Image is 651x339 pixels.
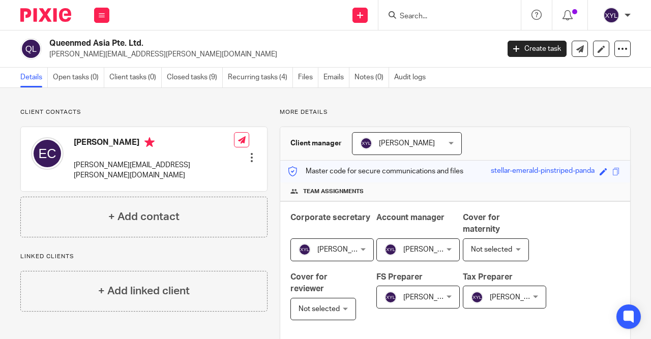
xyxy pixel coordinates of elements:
img: Pixie [20,8,71,22]
span: FS Preparer [376,273,423,281]
p: More details [280,108,631,116]
a: Closed tasks (9) [167,68,223,87]
span: Team assignments [303,188,364,196]
input: Search [399,12,490,21]
h3: Client manager [290,138,342,148]
div: stellar-emerald-pinstriped-panda [491,166,595,177]
h4: + Add contact [108,209,180,225]
span: [PERSON_NAME] [490,294,546,301]
span: Tax Preparer [463,273,513,281]
span: Not selected [471,246,512,253]
a: Notes (0) [354,68,389,87]
span: Cover for maternity [463,213,500,233]
h4: [PERSON_NAME] [74,137,234,150]
a: Files [298,68,318,87]
span: [PERSON_NAME] [403,246,459,253]
img: svg%3E [603,7,619,23]
a: Client tasks (0) [109,68,162,87]
span: [PERSON_NAME] [379,140,435,147]
span: Account manager [376,213,445,222]
p: Master code for secure communications and files [288,166,463,176]
h2: Queenmed Asia Pte. Ltd. [49,38,404,49]
a: Emails [323,68,349,87]
span: [PERSON_NAME] [317,246,373,253]
span: [PERSON_NAME] [403,294,459,301]
img: svg%3E [20,38,42,59]
a: Audit logs [394,68,431,87]
img: svg%3E [384,291,397,303]
span: Cover for reviewer [290,273,328,293]
img: svg%3E [384,243,397,256]
a: Details [20,68,48,87]
img: svg%3E [31,137,64,170]
p: Linked clients [20,253,268,261]
span: Not selected [299,305,340,313]
p: [PERSON_NAME][EMAIL_ADDRESS][PERSON_NAME][DOMAIN_NAME] [49,49,492,59]
a: Open tasks (0) [53,68,104,87]
img: svg%3E [471,291,483,303]
span: Corporate secretary [290,213,370,222]
p: [PERSON_NAME][EMAIL_ADDRESS][PERSON_NAME][DOMAIN_NAME] [74,160,234,181]
h4: + Add linked client [98,283,190,299]
a: Recurring tasks (4) [228,68,293,87]
i: Primary [144,137,155,147]
p: Client contacts [20,108,268,116]
a: Create task [508,41,567,57]
img: svg%3E [299,243,311,256]
img: svg%3E [360,137,372,149]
